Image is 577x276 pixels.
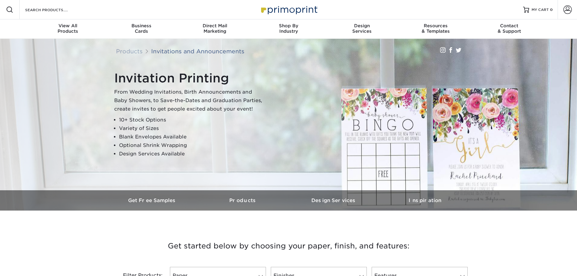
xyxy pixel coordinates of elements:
a: Design Services [289,190,380,211]
img: Primoprint [258,3,319,16]
div: & Templates [399,23,473,34]
li: Variety of Sizes [119,124,266,133]
li: Blank Envelopes Available [119,133,266,141]
a: Inspiration [380,190,470,211]
span: Shop By [252,23,325,28]
a: Resources& Templates [399,19,473,39]
div: Services [325,23,399,34]
a: DesignServices [325,19,399,39]
h3: Inspiration [380,198,470,203]
span: View All [31,23,105,28]
a: Get Free Samples [107,190,198,211]
a: BusinessCards [104,19,178,39]
div: Products [31,23,105,34]
p: From Wedding Invitations, Birth Announcements and Baby Showers, to Save-the-Dates and Graduation ... [114,88,266,113]
a: Shop ByIndustry [252,19,325,39]
h3: Design Services [289,198,380,203]
span: Business [104,23,178,28]
span: Direct Mail [178,23,252,28]
li: 10+ Stock Options [119,116,266,124]
div: Industry [252,23,325,34]
span: 0 [550,8,553,12]
div: Cards [104,23,178,34]
h3: Products [198,198,289,203]
div: & Support [473,23,546,34]
h1: Invitation Printing [114,71,266,85]
li: Design Services Available [119,150,266,158]
div: Marketing [178,23,252,34]
span: Design [325,23,399,28]
h3: Get started below by choosing your paper, finish, and features: [111,232,466,260]
a: Products [198,190,289,211]
input: SEARCH PRODUCTS..... [25,6,84,13]
a: Direct MailMarketing [178,19,252,39]
a: Products [116,48,143,55]
li: Optional Shrink Wrapping [119,141,266,150]
h3: Get Free Samples [107,198,198,203]
a: Contact& Support [473,19,546,39]
a: Invitations and Announcements [151,48,244,55]
span: MY CART [532,7,549,12]
span: Contact [473,23,546,28]
span: Resources [399,23,473,28]
a: View AllProducts [31,19,105,39]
